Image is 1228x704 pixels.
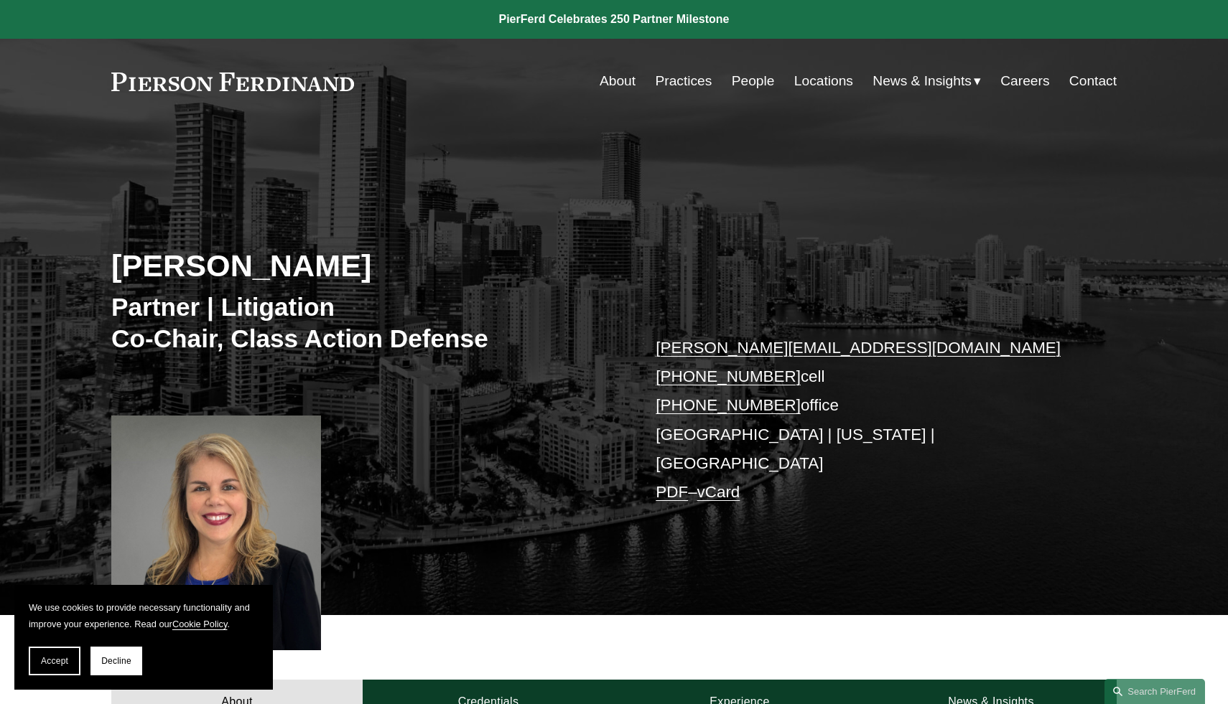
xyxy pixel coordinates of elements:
[873,67,981,95] a: folder dropdown
[172,619,228,629] a: Cookie Policy
[41,656,68,666] span: Accept
[1069,67,1117,95] a: Contact
[29,599,259,632] p: We use cookies to provide necessary functionality and improve your experience. Read our .
[111,291,614,354] h3: Partner | Litigation Co-Chair, Class Action Defense
[656,339,1061,357] a: [PERSON_NAME][EMAIL_ADDRESS][DOMAIN_NAME]
[1000,67,1049,95] a: Careers
[656,396,801,414] a: [PHONE_NUMBER]
[655,67,712,95] a: Practices
[656,334,1074,507] p: cell office [GEOGRAPHIC_DATA] | [US_STATE] | [GEOGRAPHIC_DATA] –
[656,483,688,501] a: PDF
[697,483,740,501] a: vCard
[794,67,853,95] a: Locations
[90,647,142,675] button: Decline
[29,647,80,675] button: Accept
[656,367,801,385] a: [PHONE_NUMBER]
[14,585,273,690] section: Cookie banner
[1104,679,1205,704] a: Search this site
[600,67,636,95] a: About
[101,656,131,666] span: Decline
[732,67,775,95] a: People
[111,247,614,284] h2: [PERSON_NAME]
[873,69,972,94] span: News & Insights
